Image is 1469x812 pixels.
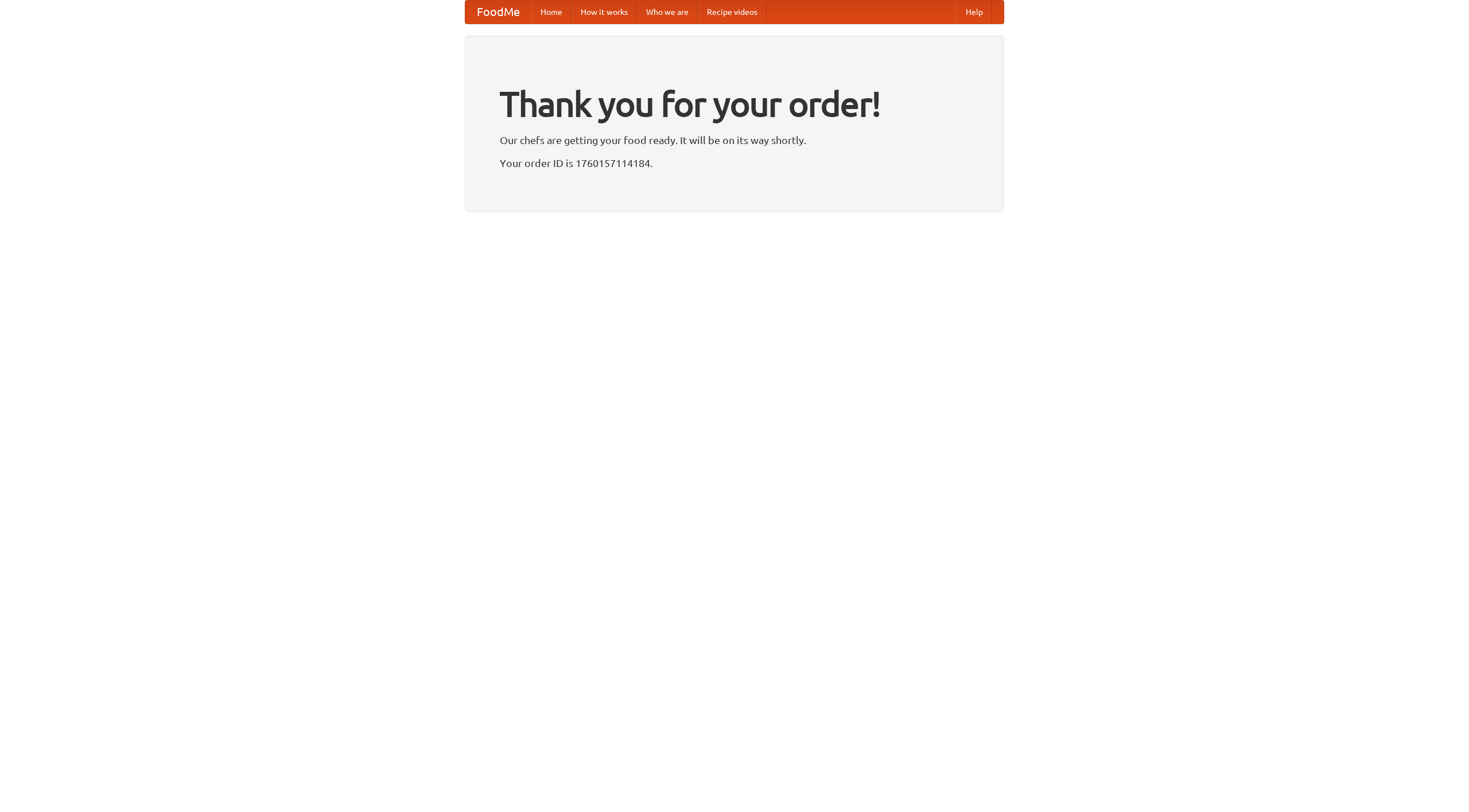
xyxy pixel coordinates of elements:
a: Home [531,1,572,24]
a: Help [957,1,992,24]
h1: Thank you for your order! [500,76,969,131]
p: Your order ID is 1760157114184. [500,154,969,172]
p: Our chefs are getting your food ready. It will be on its way shortly. [500,131,969,149]
a: Recipe videos [698,1,767,24]
a: FoodMe [465,1,531,24]
a: How it works [572,1,637,24]
a: Who we are [637,1,698,24]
